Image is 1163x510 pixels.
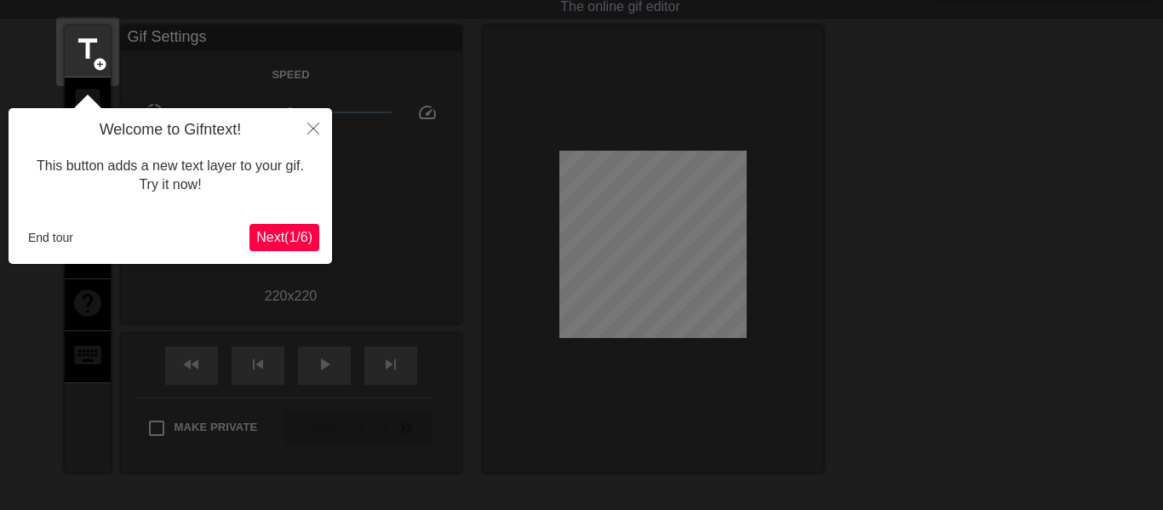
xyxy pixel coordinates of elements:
[256,230,312,244] span: Next ( 1 / 6 )
[295,108,332,147] button: Close
[249,224,319,251] button: Next
[21,225,80,250] button: End tour
[21,140,319,212] div: This button adds a new text layer to your gif. Try it now!
[21,121,319,140] h4: Welcome to Gifntext!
